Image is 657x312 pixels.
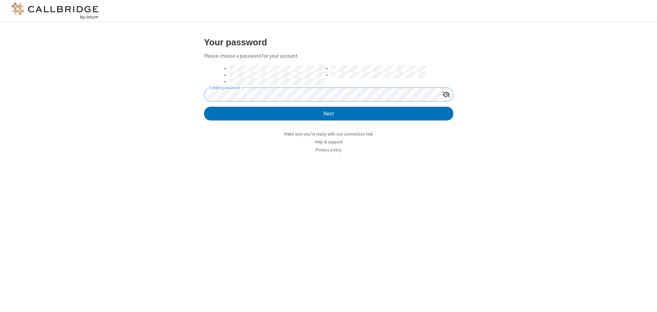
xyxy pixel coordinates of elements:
h3: Your password [204,37,453,47]
input: Create password [204,88,439,101]
a: Help & support [315,139,343,145]
button: Next [204,107,453,120]
p: Please choose a password for your account. [204,52,453,60]
img: logo@2x.png [10,3,100,19]
a: Privacy policy [316,147,342,153]
div: Show password [439,88,453,101]
a: Make sure you're ready with our connection test [284,131,373,137]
